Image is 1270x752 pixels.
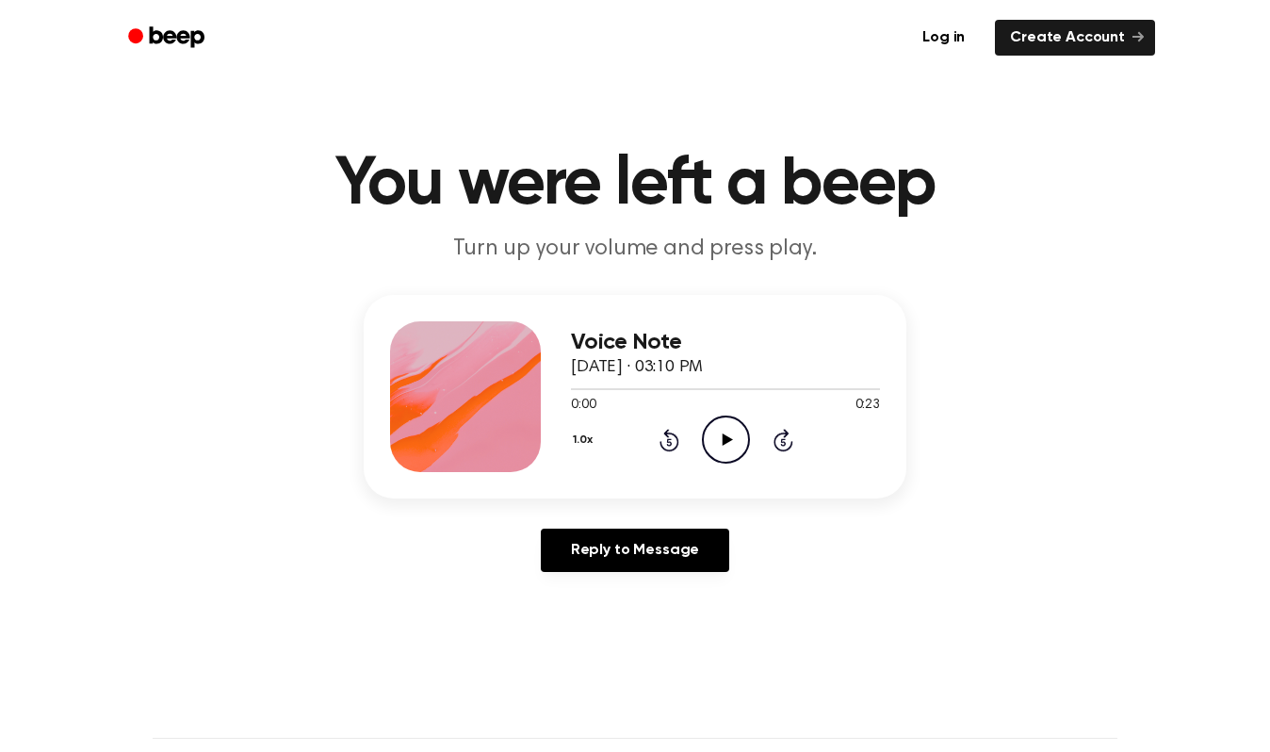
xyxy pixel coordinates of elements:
h1: You were left a beep [153,151,1117,219]
span: 0:23 [855,396,880,416]
button: 1.0x [571,424,599,456]
span: [DATE] · 03:10 PM [571,359,703,376]
h3: Voice Note [571,330,880,355]
span: 0:00 [571,396,595,416]
a: Create Account [995,20,1155,56]
a: Log in [904,16,984,59]
a: Reply to Message [541,529,729,572]
a: Beep [115,20,221,57]
p: Turn up your volume and press play. [273,234,997,265]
